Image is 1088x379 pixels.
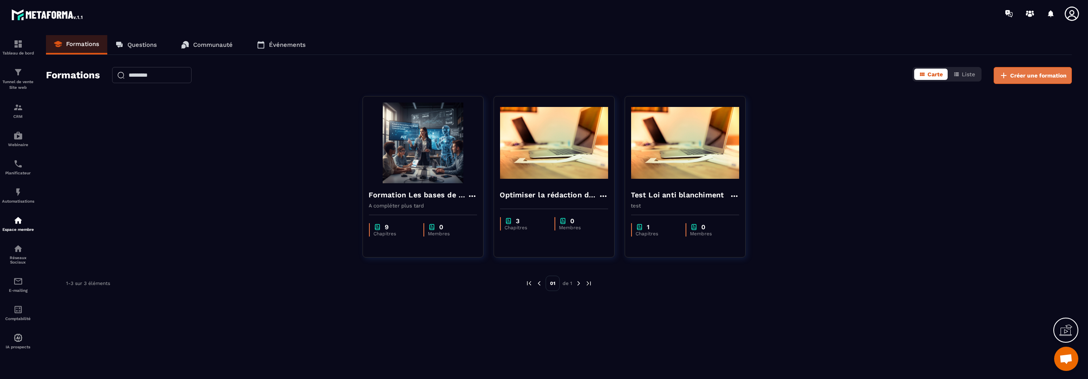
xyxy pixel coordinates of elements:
a: formation-backgroundTest Loi anti blanchimenttestchapter1Chapitreschapter0Membres [625,96,756,268]
img: formation [13,67,23,77]
span: Créer une formation [1010,71,1067,80]
p: Comptabilité [2,316,34,321]
a: formation-backgroundFormation Les bases de l'intelligence de l'Intelligence de l'artificielleA co... [363,96,494,268]
a: schedulerschedulerPlanificateur [2,153,34,181]
p: Réseaux Sociaux [2,255,34,264]
p: 0 [571,217,575,225]
p: Chapitres [374,231,415,237]
a: formationformationTunnel de vente Site web [2,61,34,96]
a: accountantaccountantComptabilité [2,299,34,327]
img: social-network [13,244,23,253]
p: 3 [516,217,520,225]
p: A compléter plus tard [369,203,477,209]
p: 0 [702,223,706,231]
img: formation-background [631,103,739,183]
img: next [575,280,582,287]
span: Liste [962,71,975,77]
span: Carte [928,71,943,77]
button: Créer une formation [994,67,1072,84]
h2: Formations [46,67,100,84]
img: prev [525,280,533,287]
p: Chapitres [636,231,677,237]
img: chapter [690,223,698,231]
p: E-mailing [2,288,34,293]
img: prev [536,280,543,287]
a: automationsautomationsWebinaire [2,125,34,153]
a: formationformationCRM [2,96,34,125]
p: Membres [428,231,469,237]
a: automationsautomationsEspace membre [2,209,34,238]
p: test [631,203,739,209]
p: Communauté [193,41,233,48]
p: Tableau de bord [2,51,34,55]
img: chapter [559,217,567,225]
p: 1-3 sur 3 éléments [66,281,110,286]
img: automations [13,131,23,140]
img: scheduler [13,159,23,169]
p: Webinaire [2,142,34,147]
img: automations [13,333,23,343]
a: formationformationTableau de bord [2,33,34,61]
a: Communauté [173,35,241,54]
h4: Formation Les bases de l'intelligence de l'Intelligence de l'artificielle [369,189,467,201]
img: formation [13,103,23,112]
p: 9 [385,223,389,231]
img: chapter [505,217,512,225]
h4: Optimiser la rédaction de vos prompts [500,189,598,201]
img: accountant [13,305,23,314]
p: Planificateur [2,171,34,175]
button: Liste [948,69,980,80]
p: Événements [269,41,306,48]
img: automations [13,216,23,225]
a: automationsautomationsAutomatisations [2,181,34,209]
p: Chapitres [505,225,546,230]
a: social-networksocial-networkRéseaux Sociaux [2,238,34,270]
img: chapter [428,223,436,231]
p: IA prospects [2,345,34,349]
img: formation-background [500,103,608,183]
p: Automatisations [2,199,34,203]
p: 01 [546,276,560,291]
a: Questions [107,35,165,54]
p: Formations [66,40,99,48]
p: 1 [647,223,650,231]
img: formation [13,39,23,49]
a: Formations [46,35,107,54]
p: CRM [2,114,34,119]
a: Événements [249,35,314,54]
p: Membres [559,225,600,230]
img: email [13,276,23,286]
img: next [585,280,592,287]
p: Tunnel de vente Site web [2,79,34,90]
button: Carte [914,69,948,80]
p: Membres [690,231,731,237]
h4: Test Loi anti blanchiment [631,189,724,201]
p: Espace membre [2,227,34,232]
p: Questions [127,41,157,48]
div: Ouvrir le chat [1054,347,1078,371]
a: formation-backgroundOptimiser la rédaction de vos promptschapter3Chapitreschapter0Membres [494,96,625,268]
p: de 1 [563,280,572,287]
img: logo [11,7,84,22]
img: chapter [636,223,643,231]
img: formation-background [369,103,477,183]
p: 0 [440,223,444,231]
img: automations [13,187,23,197]
a: emailemailE-mailing [2,270,34,299]
img: chapter [374,223,381,231]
